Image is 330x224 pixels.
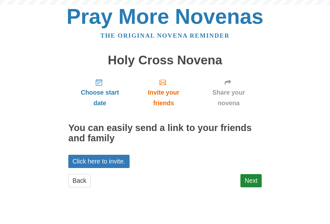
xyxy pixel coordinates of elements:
[202,87,255,108] span: Share your novena
[68,155,130,168] a: Click here to invite.
[196,73,262,112] a: Share your novena
[68,123,262,144] h2: You can easily send a link to your friends and family
[67,5,264,28] a: Pray More Novenas
[101,32,230,39] a: The original novena reminder
[131,73,196,112] a: Invite your friends
[68,53,262,67] h1: Holy Cross Novena
[68,73,131,112] a: Choose start date
[138,87,189,108] span: Invite your friends
[75,87,125,108] span: Choose start date
[68,174,91,187] a: Back
[240,174,262,187] a: Next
